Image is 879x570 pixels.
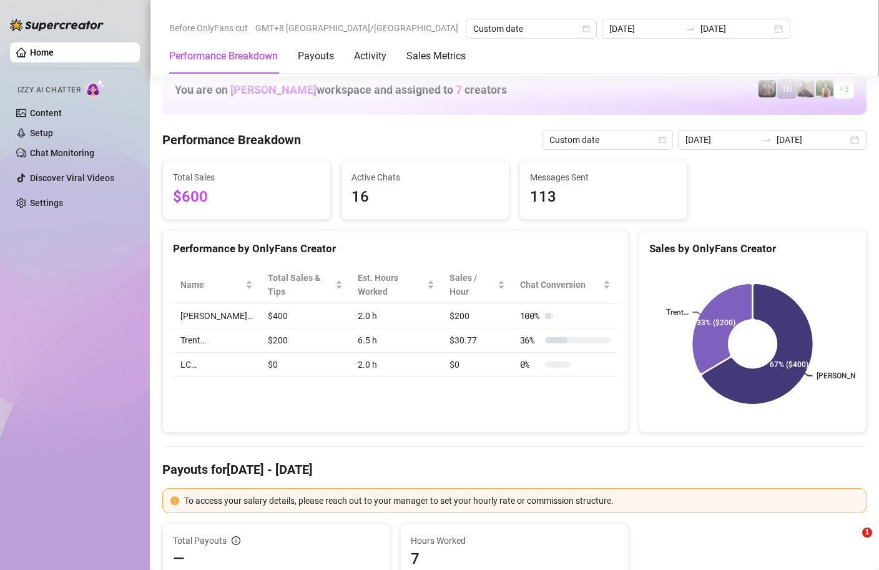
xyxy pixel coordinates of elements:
[759,80,776,97] img: Trent
[162,131,301,149] h4: Performance Breakdown
[411,534,617,548] span: Hours Worked
[350,353,442,377] td: 2.0 h
[232,536,240,545] span: info-circle
[520,358,540,371] span: 0 %
[30,128,53,138] a: Setup
[184,494,858,508] div: To access your salary details, please reach out to your manager to set your hourly rate or commis...
[817,371,879,380] text: [PERSON_NAME]…
[173,353,260,377] td: LC…
[175,83,507,97] h1: You are on workspace and assigned to creators
[350,304,442,328] td: 2.0 h
[449,271,494,298] span: Sales / Hour
[837,528,867,558] iframe: Intercom live chat
[649,240,856,257] div: Sales by OnlyFans Creator
[549,130,665,149] span: Custom date
[170,496,179,505] span: exclamation-circle
[173,240,618,257] div: Performance by OnlyFans Creator
[513,266,618,304] th: Chat Conversion
[30,173,114,183] a: Discover Viral Videos
[473,19,589,38] span: Custom date
[30,148,94,158] a: Chat Monitoring
[520,309,540,323] span: 100 %
[260,328,350,353] td: $200
[162,461,867,478] h4: Payouts for [DATE] - [DATE]
[230,83,317,96] span: [PERSON_NAME]
[411,549,617,569] span: 7
[268,271,333,298] span: Total Sales & Tips
[173,328,260,353] td: Trent…
[351,170,499,184] span: Active Chats
[685,133,757,147] input: Start date
[609,22,680,36] input: Start date
[666,308,689,317] text: Trent…
[442,266,512,304] th: Sales / Hour
[173,185,320,209] span: $600
[17,84,81,96] span: Izzy AI Chatter
[777,133,848,147] input: End date
[700,22,772,36] input: End date
[260,353,350,377] td: $0
[685,24,695,34] span: swap-right
[782,82,792,96] span: TR
[298,49,334,64] div: Payouts
[520,333,540,347] span: 36 %
[30,198,63,208] a: Settings
[173,266,260,304] th: Name
[685,24,695,34] span: to
[260,266,350,304] th: Total Sales & Tips
[839,82,849,96] span: + 3
[816,80,833,97] img: Nathaniel
[406,49,466,64] div: Sales Metrics
[351,185,499,209] span: 16
[862,528,872,538] span: 1
[530,170,677,184] span: Messages Sent
[442,328,512,353] td: $30.77
[30,108,62,118] a: Content
[520,278,601,292] span: Chat Conversion
[260,304,350,328] td: $400
[10,19,104,31] img: logo-BBDzfeDw.svg
[456,83,462,96] span: 7
[762,135,772,145] span: swap-right
[173,170,320,184] span: Total Sales
[173,534,227,548] span: Total Payouts
[173,304,260,328] td: [PERSON_NAME]…
[255,19,458,37] span: GMT+8 [GEOGRAPHIC_DATA]/[GEOGRAPHIC_DATA]
[169,49,278,64] div: Performance Breakdown
[659,136,666,144] span: calendar
[354,49,386,64] div: Activity
[180,278,243,292] span: Name
[30,47,54,57] a: Home
[762,135,772,145] span: to
[530,185,677,209] span: 113
[86,79,105,97] img: AI Chatter
[169,19,248,37] span: Before OnlyFans cut
[350,328,442,353] td: 6.5 h
[442,304,512,328] td: $200
[173,549,185,569] span: —
[797,80,815,97] img: LC
[582,25,590,32] span: calendar
[442,353,512,377] td: $0
[358,271,425,298] div: Est. Hours Worked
